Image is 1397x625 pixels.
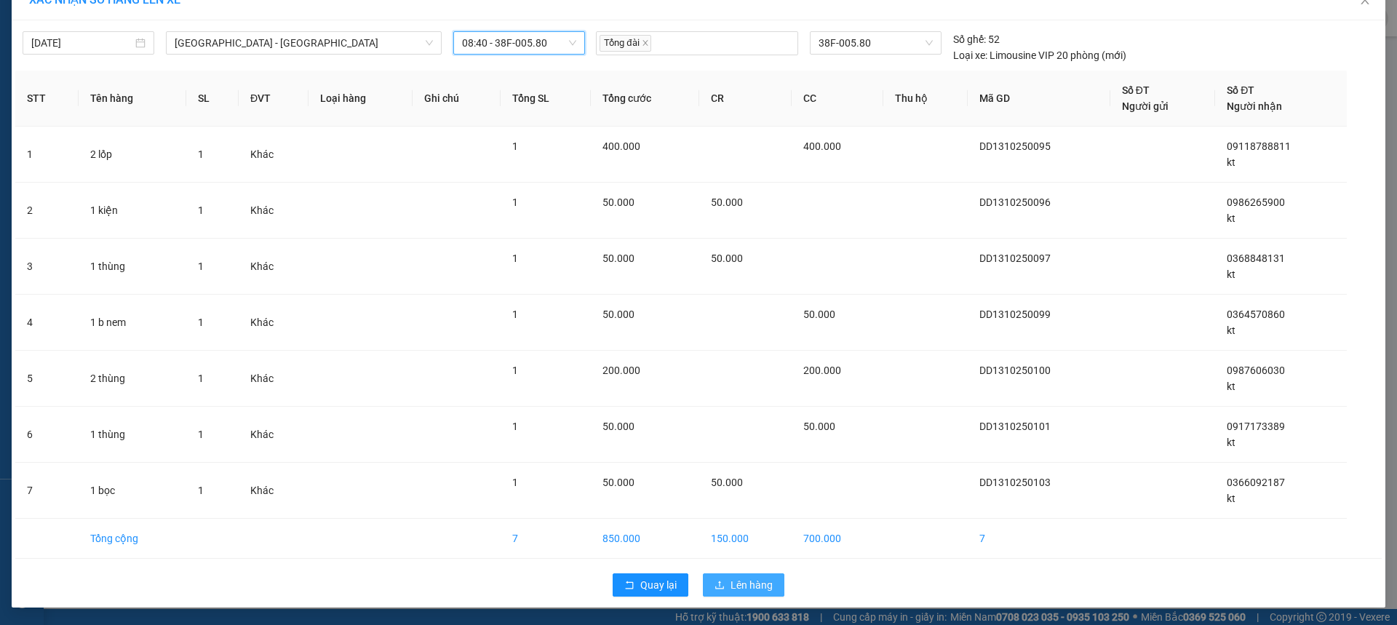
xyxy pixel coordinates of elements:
[1122,84,1150,96] span: Số ĐT
[1227,196,1285,208] span: 0986265900
[79,183,186,239] td: 1 kiện
[803,140,841,152] span: 400.000
[198,429,204,440] span: 1
[79,519,186,559] td: Tổng cộng
[979,196,1051,208] span: DD1310250096
[699,519,791,559] td: 150.000
[198,204,204,216] span: 1
[79,351,186,407] td: 2 thùng
[15,295,79,351] td: 4
[1227,421,1285,432] span: 0917173389
[979,365,1051,376] span: DD1310250100
[953,47,1126,63] div: Limousine VIP 20 phòng (mới)
[602,252,634,264] span: 50.000
[711,477,743,488] span: 50.000
[979,421,1051,432] span: DD1310250101
[501,519,592,559] td: 7
[602,196,634,208] span: 50.000
[1227,252,1285,264] span: 0368848131
[1227,381,1235,392] span: kt
[640,577,677,593] span: Quay lại
[979,308,1051,320] span: DD1310250099
[602,140,640,152] span: 400.000
[1227,325,1235,336] span: kt
[198,148,204,160] span: 1
[1227,365,1285,376] span: 0987606030
[15,239,79,295] td: 3
[79,71,186,127] th: Tên hàng
[602,365,640,376] span: 200.000
[239,463,309,519] td: Khác
[803,421,835,432] span: 50.000
[79,295,186,351] td: 1 b nem
[731,577,773,593] span: Lên hàng
[15,351,79,407] td: 5
[953,31,986,47] span: Số ghế:
[979,140,1051,152] span: DD1310250095
[1227,437,1235,448] span: kt
[602,477,634,488] span: 50.000
[803,308,835,320] span: 50.000
[803,365,841,376] span: 200.000
[175,32,433,54] span: Hà Nội - Kỳ Anh
[512,252,518,264] span: 1
[1227,84,1254,96] span: Số ĐT
[79,463,186,519] td: 1 bọc
[600,35,650,52] span: Tổng đài
[819,32,932,54] span: 38F-005.80
[602,421,634,432] span: 50.000
[1227,100,1282,112] span: Người nhận
[15,407,79,463] td: 6
[642,39,649,47] span: close
[1227,477,1285,488] span: 0366092187
[239,71,309,127] th: ĐVT
[15,183,79,239] td: 2
[198,317,204,328] span: 1
[512,308,518,320] span: 1
[239,239,309,295] td: Khác
[239,127,309,183] td: Khác
[591,71,699,127] th: Tổng cước
[198,260,204,272] span: 1
[15,71,79,127] th: STT
[953,31,1000,47] div: 52
[699,71,791,127] th: CR
[15,463,79,519] td: 7
[953,47,987,63] span: Loại xe:
[512,365,518,376] span: 1
[711,252,743,264] span: 50.000
[1227,268,1235,280] span: kt
[1227,212,1235,224] span: kt
[239,183,309,239] td: Khác
[462,32,576,54] span: 08:40 - 38F-005.80
[425,39,434,47] span: down
[512,477,518,488] span: 1
[968,519,1110,559] td: 7
[883,71,968,127] th: Thu hộ
[79,239,186,295] td: 1 thùng
[602,308,634,320] span: 50.000
[309,71,413,127] th: Loại hàng
[979,252,1051,264] span: DD1310250097
[79,127,186,183] td: 2 lốp
[1227,140,1291,152] span: 09118788811
[413,71,500,127] th: Ghi chú
[711,196,743,208] span: 50.000
[979,477,1051,488] span: DD1310250103
[501,71,592,127] th: Tổng SL
[1122,100,1169,112] span: Người gửi
[512,196,518,208] span: 1
[79,407,186,463] td: 1 thùng
[968,71,1110,127] th: Mã GD
[198,485,204,496] span: 1
[15,127,79,183] td: 1
[792,71,883,127] th: CC
[703,573,784,597] button: uploadLên hàng
[792,519,883,559] td: 700.000
[512,421,518,432] span: 1
[239,351,309,407] td: Khác
[613,573,688,597] button: rollbackQuay lại
[1227,493,1235,504] span: kt
[624,580,634,592] span: rollback
[239,295,309,351] td: Khác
